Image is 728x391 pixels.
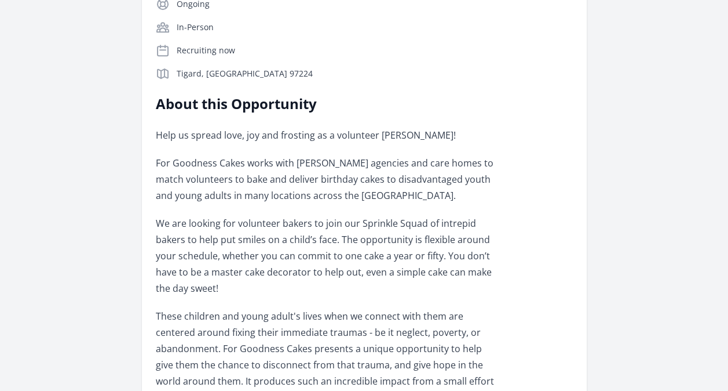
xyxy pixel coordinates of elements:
[156,95,495,113] h2: About this Opportunity
[177,45,573,56] p: Recruiting now
[177,21,573,33] p: In-Person
[156,155,495,204] p: For Goodness Cakes works with [PERSON_NAME] agencies and care homes to match volunteers to bake a...
[156,215,495,296] p: We are looking for volunteer bakers to join our Sprinkle Squad of intrepid bakers to help put smi...
[177,68,573,79] p: Tigard, [GEOGRAPHIC_DATA] 97224
[156,127,495,143] p: Help us spread love, joy and frosting as a volunteer [PERSON_NAME]!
